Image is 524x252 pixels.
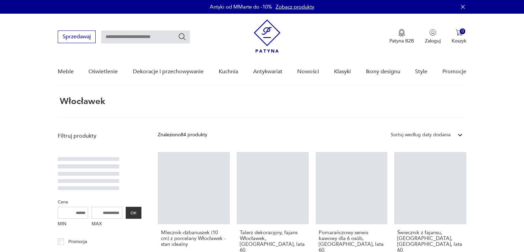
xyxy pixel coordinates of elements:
p: Filtruj produkty [58,132,141,140]
div: 0 [460,28,466,34]
a: Antykwariat [253,59,282,85]
label: MIN [58,219,88,230]
button: Patyna B2B [389,29,414,44]
h3: Mlecznik-dzbanuszek (10 cm) z porcelany Włocławek - stan idealny [161,230,227,247]
p: Promocja [68,238,87,245]
a: Style [415,59,427,85]
a: Klasyki [334,59,351,85]
div: Znaleziono 84 produkty [158,131,207,139]
button: Sprzedawaj [58,30,96,43]
p: Patyna B2B [389,38,414,44]
p: Zaloguj [425,38,441,44]
h1: Włocławek [58,97,105,106]
a: Zobacz produkty [276,3,314,10]
a: Nowości [297,59,319,85]
a: Meble [58,59,74,85]
img: Ikona medalu [398,29,405,37]
a: Kuchnia [219,59,238,85]
p: Koszyk [452,38,466,44]
p: Antyki od MMarte do -10% [210,3,272,10]
a: Promocje [442,59,466,85]
img: Patyna - sklep z meblami i dekoracjami vintage [254,20,280,53]
a: Ikona medaluPatyna B2B [389,29,414,44]
p: Cena [58,198,141,206]
button: Szukaj [178,33,186,41]
a: Sprzedawaj [58,35,96,40]
a: Oświetlenie [88,59,118,85]
a: Dekoracje i przechowywanie [133,59,204,85]
button: Zaloguj [425,29,441,44]
img: Ikonka użytkownika [429,29,436,36]
button: 0Koszyk [452,29,466,44]
label: MAX [92,219,122,230]
div: Sortuj według daty dodania [391,131,451,139]
a: Ikony designu [366,59,400,85]
button: OK [126,207,141,219]
img: Ikona koszyka [456,29,463,36]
